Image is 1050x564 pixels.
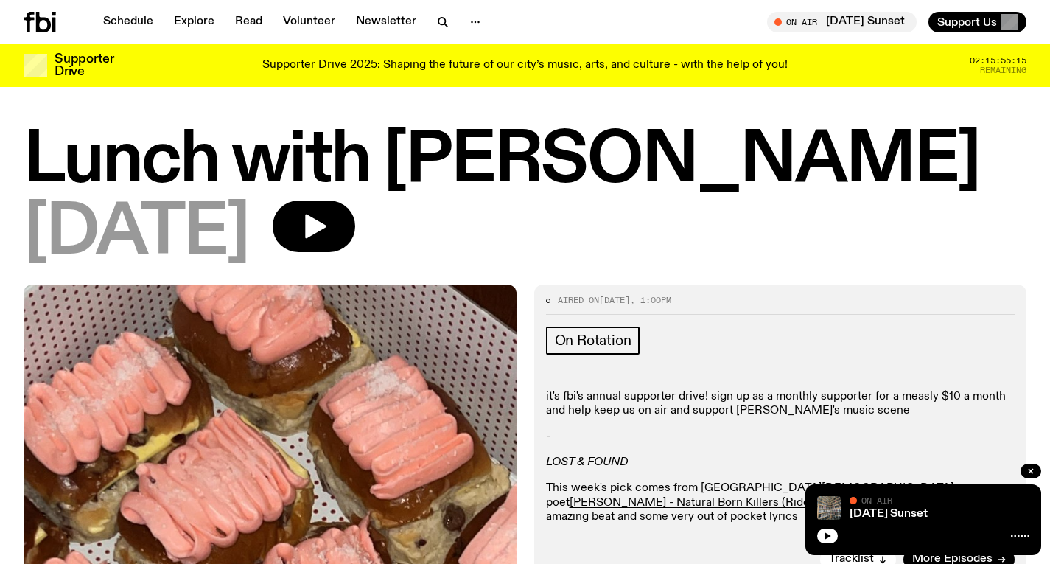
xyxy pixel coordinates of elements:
[630,294,671,306] span: , 1:00pm
[546,456,628,468] em: LOST & FOUND
[24,128,1026,195] h1: Lunch with [PERSON_NAME]
[546,327,640,355] a: On Rotation
[928,12,1026,32] button: Support Us
[546,481,1015,524] p: This week's pick comes from [GEOGRAPHIC_DATA][DEMOGRAPHIC_DATA] poet from 2019. This has an amazi...
[165,12,223,32] a: Explore
[274,12,344,32] a: Volunteer
[980,66,1026,74] span: Remaining
[94,12,162,32] a: Schedule
[555,333,631,349] span: On Rotation
[970,57,1026,65] span: 02:15:55:15
[347,12,425,32] a: Newsletter
[767,12,917,32] button: On Air[DATE] Sunset
[558,294,599,306] span: Aired on
[599,294,630,306] span: [DATE]
[546,430,1015,444] p: -
[817,496,841,520] img: A corner shot of the fbi music library
[570,497,855,509] a: [PERSON_NAME] - Natural Born Killers (Ride For Me)
[24,201,249,267] span: [DATE]
[850,508,928,520] a: [DATE] Sunset
[546,390,1015,418] p: it's fbi's annual supporter drive! sign up as a monthly supporter for a measly $10 a month and he...
[937,15,997,29] span: Support Us
[55,53,113,78] h3: Supporter Drive
[861,495,892,505] span: On Air
[226,12,271,32] a: Read
[262,59,788,72] p: Supporter Drive 2025: Shaping the future of our city’s music, arts, and culture - with the help o...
